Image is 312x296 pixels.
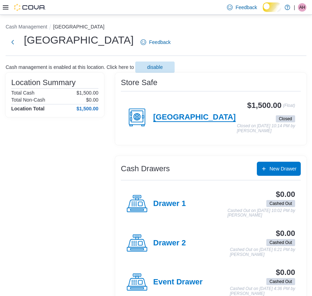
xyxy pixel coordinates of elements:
[269,278,292,285] span: Cashed Out
[121,78,157,87] h3: Store Safe
[230,247,295,257] p: Cashed Out on [DATE] 6:21 PM by [PERSON_NAME]
[135,62,175,73] button: disable
[224,0,260,14] a: Feedback
[283,101,295,114] p: (Float)
[11,97,45,103] h6: Total Non-Cash
[77,90,98,96] p: $1,500.00
[6,24,47,30] button: Cash Management
[11,90,34,96] h6: Total Cash
[121,165,170,173] h3: Cash Drawers
[266,200,295,207] span: Cashed Out
[263,2,281,12] input: Dark Mode
[266,278,295,285] span: Cashed Out
[269,165,297,172] span: New Drawer
[11,106,45,111] h4: Location Total
[266,239,295,246] span: Cashed Out
[86,97,98,103] p: $0.00
[247,101,282,110] h3: $1,500.00
[299,3,305,12] span: AH
[6,64,134,70] p: Cash management is enabled at this location. Click here to
[269,200,292,207] span: Cashed Out
[257,162,301,176] button: New Drawer
[230,287,295,296] p: Cashed Out on [DATE] 4:36 PM by [PERSON_NAME]
[11,78,76,87] h3: Location Summary
[53,24,104,30] button: [GEOGRAPHIC_DATA]
[298,3,306,12] div: Alex Hutchings
[276,190,295,199] h3: $0.00
[6,35,20,49] button: Next
[276,229,295,238] h3: $0.00
[153,278,203,287] h4: Event Drawer
[149,39,170,46] span: Feedback
[77,106,98,111] h4: $1,500.00
[294,3,295,12] p: |
[276,268,295,277] h3: $0.00
[269,239,292,246] span: Cashed Out
[276,115,295,122] span: Closed
[153,199,186,208] h4: Drawer 1
[14,4,46,11] img: Cova
[279,116,292,122] span: Closed
[153,239,186,248] h4: Drawer 2
[153,113,236,122] h4: [GEOGRAPHIC_DATA]
[6,23,306,32] nav: An example of EuiBreadcrumbs
[147,64,163,71] span: disable
[138,35,173,49] a: Feedback
[227,208,295,218] p: Cashed Out on [DATE] 10:02 PM by [PERSON_NAME]
[24,33,134,47] h1: [GEOGRAPHIC_DATA]
[237,124,295,133] p: Closed on [DATE] 10:14 PM by [PERSON_NAME]
[235,4,257,11] span: Feedback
